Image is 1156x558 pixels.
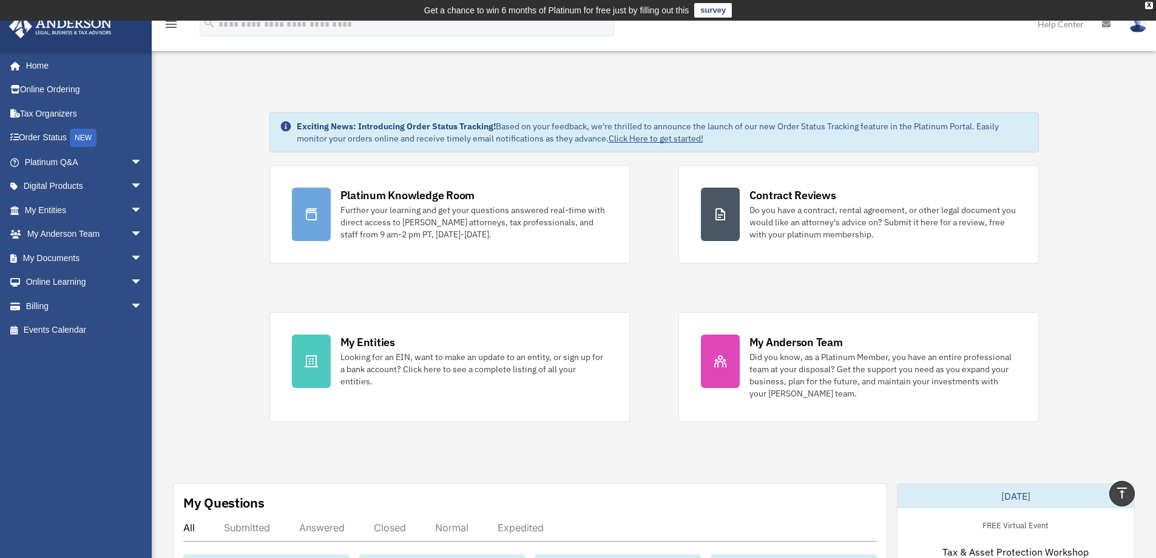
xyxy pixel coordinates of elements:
[609,133,703,144] a: Click Here to get started!
[183,522,195,534] div: All
[130,174,155,199] span: arrow_drop_down
[5,15,115,38] img: Anderson Advisors Platinum Portal
[8,126,161,151] a: Order StatusNEW
[340,351,607,387] div: Looking for an EIN, want to make an update to an entity, or sign up for a bank account? Click her...
[749,188,836,203] div: Contract Reviews
[1115,486,1129,500] i: vertical_align_top
[1109,481,1135,506] a: vertical_align_top
[678,165,1039,264] a: Contract Reviews Do you have a contract, rental agreement, or other legal document you would like...
[269,165,630,264] a: Platinum Knowledge Room Further your learning and get your questions answered real-time with dire...
[130,198,155,223] span: arrow_drop_down
[498,522,544,534] div: Expedited
[435,522,468,534] div: Normal
[224,522,270,534] div: Submitted
[8,174,161,199] a: Digital Productsarrow_drop_down
[297,121,496,132] strong: Exciting News: Introducing Order Status Tracking!
[8,318,161,342] a: Events Calendar
[183,494,265,512] div: My Questions
[8,53,155,78] a: Home
[678,312,1039,422] a: My Anderson Team Did you know, as a Platinum Member, you have an entire professional team at your...
[164,17,178,32] i: menu
[203,16,216,30] i: search
[8,294,161,318] a: Billingarrow_drop_down
[297,120,1029,145] div: Based on your feedback, we're thrilled to announce the launch of our new Order Status Tracking fe...
[299,522,345,534] div: Answered
[340,188,475,203] div: Platinum Knowledge Room
[8,78,161,102] a: Online Ordering
[130,150,155,175] span: arrow_drop_down
[8,270,161,294] a: Online Learningarrow_drop_down
[8,101,161,126] a: Tax Organizers
[130,222,155,247] span: arrow_drop_down
[8,222,161,247] a: My Anderson Teamarrow_drop_down
[694,3,732,18] a: survey
[973,518,1058,531] div: FREE Virtual Event
[340,335,395,350] div: My Entities
[8,198,161,222] a: My Entitiesarrow_drop_down
[424,3,689,18] div: Get a chance to win 6 months of Platinum for free just by filling out this
[269,312,630,422] a: My Entities Looking for an EIN, want to make an update to an entity, or sign up for a bank accoun...
[897,484,1134,508] div: [DATE]
[1145,2,1153,9] div: close
[70,129,96,147] div: NEW
[749,335,843,350] div: My Anderson Team
[8,150,161,174] a: Platinum Q&Aarrow_drop_down
[374,522,406,534] div: Closed
[130,294,155,319] span: arrow_drop_down
[1129,15,1147,33] img: User Pic
[130,246,155,271] span: arrow_drop_down
[340,204,607,240] div: Further your learning and get your questions answered real-time with direct access to [PERSON_NAM...
[749,204,1016,240] div: Do you have a contract, rental agreement, or other legal document you would like an attorney's ad...
[749,351,1016,400] div: Did you know, as a Platinum Member, you have an entire professional team at your disposal? Get th...
[8,246,161,270] a: My Documentsarrow_drop_down
[164,21,178,32] a: menu
[130,270,155,295] span: arrow_drop_down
